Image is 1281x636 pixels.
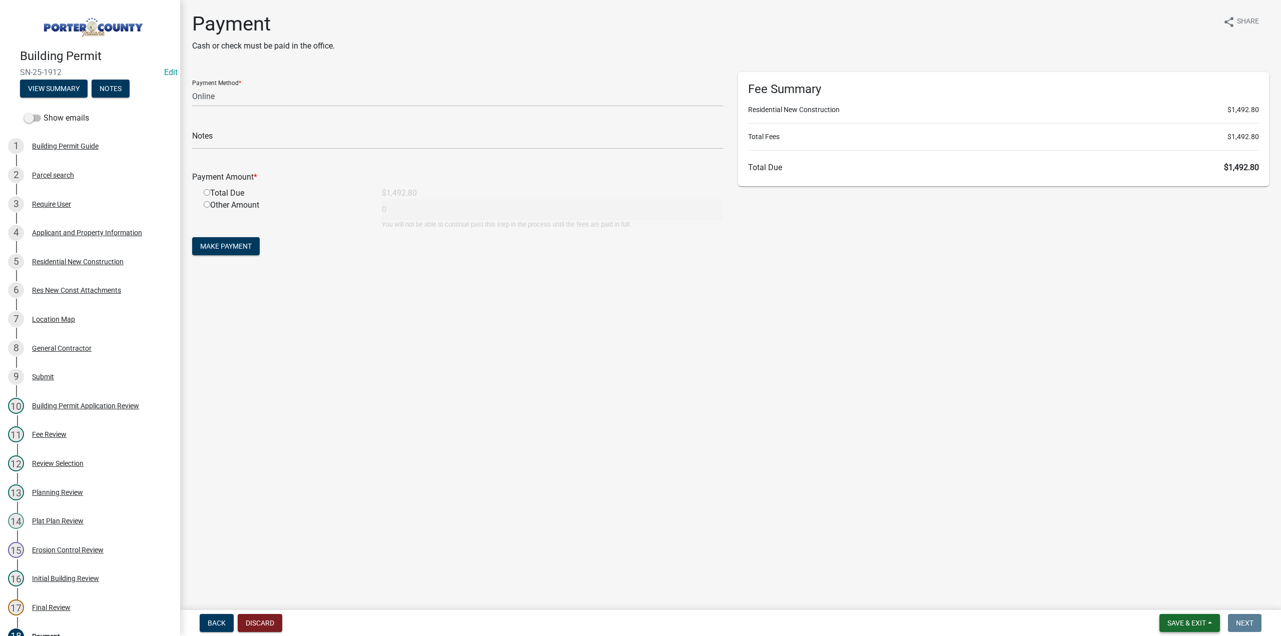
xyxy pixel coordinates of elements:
[1236,619,1253,627] span: Next
[164,68,178,77] wm-modal-confirm: Edit Application Number
[1224,163,1259,172] span: $1,492.80
[92,85,130,93] wm-modal-confirm: Notes
[8,138,24,154] div: 1
[196,187,374,199] div: Total Due
[200,614,234,632] button: Back
[748,163,1259,172] h6: Total Due
[32,546,104,553] div: Erosion Control Review
[1228,614,1261,632] button: Next
[192,237,260,255] button: Make Payment
[20,68,160,77] span: SN-25-1912
[32,373,54,380] div: Submit
[8,167,24,183] div: 2
[8,311,24,327] div: 7
[1167,619,1206,627] span: Save & Exit
[32,316,75,323] div: Location Map
[92,80,130,98] button: Notes
[8,513,24,529] div: 14
[748,132,1259,142] li: Total Fees
[196,199,374,229] div: Other Amount
[8,484,24,500] div: 13
[32,489,83,496] div: Planning Review
[24,112,89,124] label: Show emails
[8,225,24,241] div: 4
[164,68,178,77] a: Edit
[8,369,24,385] div: 9
[8,542,24,558] div: 15
[8,599,24,615] div: 17
[32,431,67,438] div: Fee Review
[32,345,92,352] div: General Contractor
[20,85,88,93] wm-modal-confirm: Summary
[32,258,124,265] div: Residential New Construction
[8,426,24,442] div: 11
[20,49,172,64] h4: Building Permit
[1237,16,1259,28] span: Share
[748,105,1259,115] li: Residential New Construction
[32,517,84,524] div: Plat Plan Review
[32,229,142,236] div: Applicant and Property Information
[8,398,24,414] div: 10
[32,143,99,150] div: Building Permit Guide
[208,619,226,627] span: Back
[8,254,24,270] div: 5
[748,82,1259,97] h6: Fee Summary
[32,604,71,611] div: Final Review
[8,282,24,298] div: 6
[20,80,88,98] button: View Summary
[1227,132,1259,142] span: $1,492.80
[1159,614,1220,632] button: Save & Exit
[185,171,731,183] div: Payment Amount
[238,614,282,632] button: Discard
[32,172,74,179] div: Parcel search
[32,575,99,582] div: Initial Building Review
[32,460,84,467] div: Review Selection
[8,340,24,356] div: 8
[200,242,252,250] span: Make Payment
[1223,16,1235,28] i: share
[8,570,24,586] div: 16
[192,40,335,52] p: Cash or check must be paid in the office.
[192,12,335,36] h1: Payment
[32,287,121,294] div: Res New Const Attachments
[1227,105,1259,115] span: $1,492.80
[20,11,164,39] img: Porter County, Indiana
[32,402,139,409] div: Building Permit Application Review
[32,201,71,208] div: Require User
[8,455,24,471] div: 12
[1215,12,1267,32] button: shareShare
[8,196,24,212] div: 3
